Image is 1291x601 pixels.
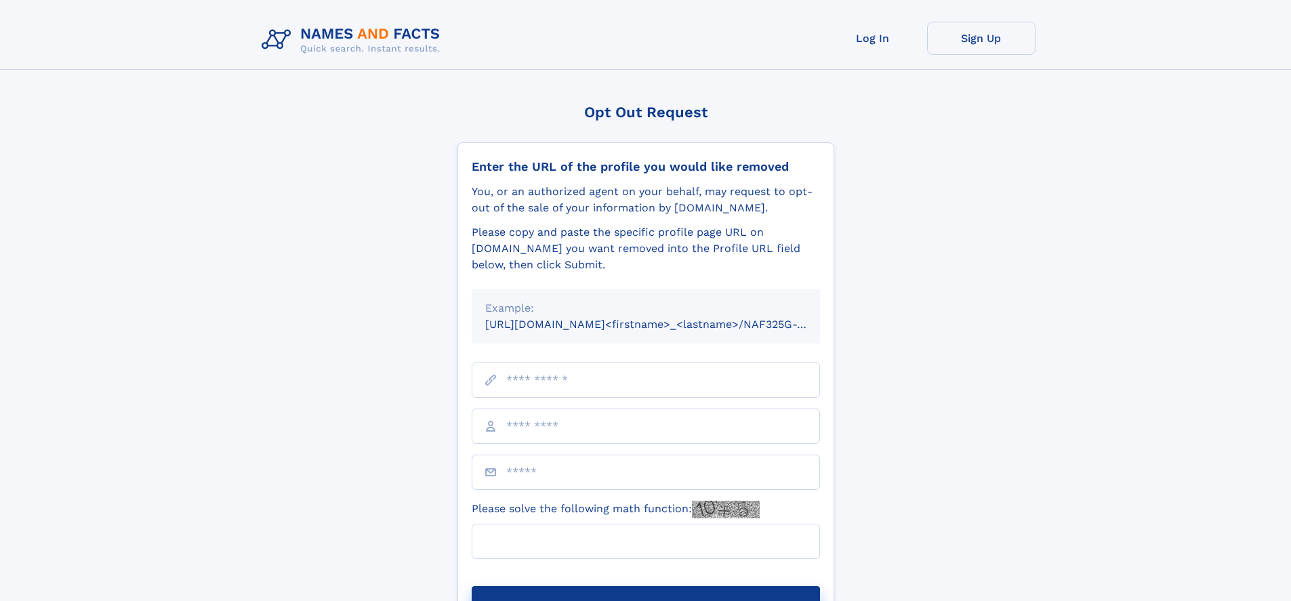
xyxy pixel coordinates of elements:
[256,22,451,58] img: Logo Names and Facts
[927,22,1036,55] a: Sign Up
[472,159,820,174] div: Enter the URL of the profile you would like removed
[472,184,820,216] div: You, or an authorized agent on your behalf, may request to opt-out of the sale of your informatio...
[472,501,760,518] label: Please solve the following math function:
[485,318,846,331] small: [URL][DOMAIN_NAME]<firstname>_<lastname>/NAF325G-xxxxxxxx
[485,300,806,316] div: Example:
[472,224,820,273] div: Please copy and paste the specific profile page URL on [DOMAIN_NAME] you want removed into the Pr...
[457,104,834,121] div: Opt Out Request
[819,22,927,55] a: Log In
